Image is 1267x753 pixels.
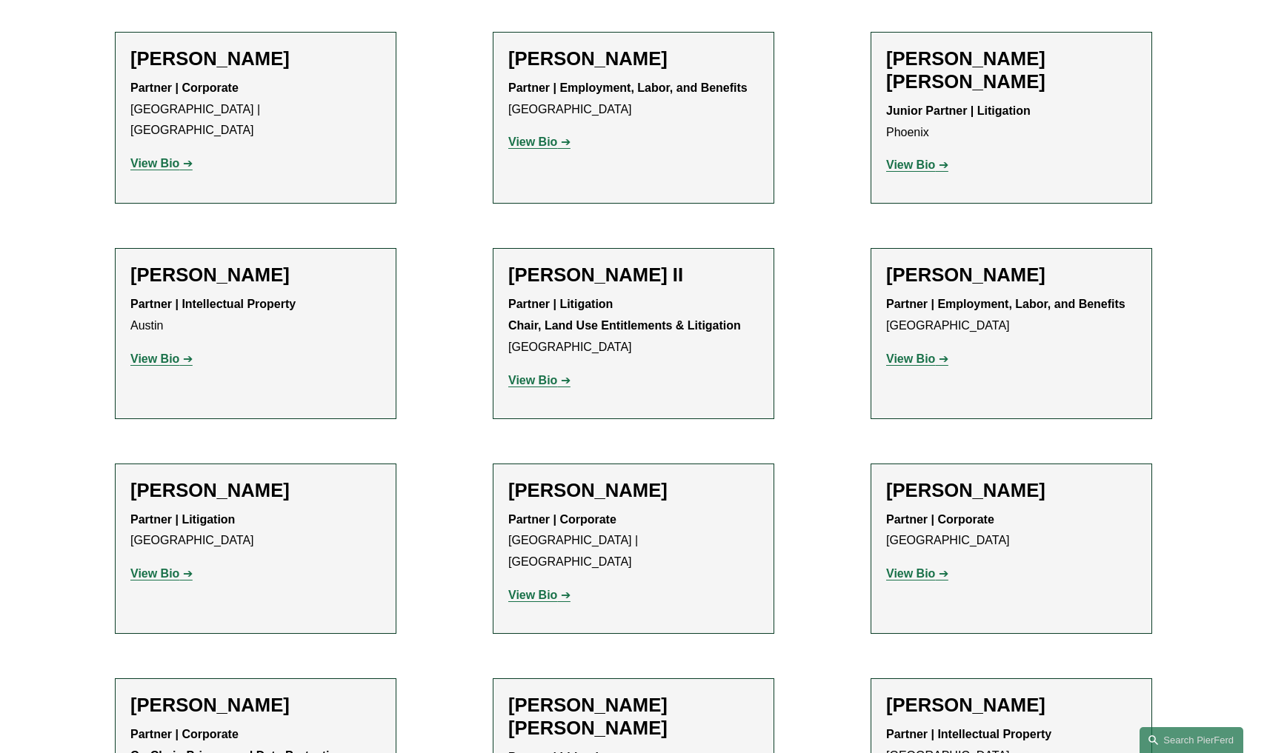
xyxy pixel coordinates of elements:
[886,47,1137,93] h2: [PERSON_NAME] [PERSON_NAME]
[130,567,179,580] strong: View Bio
[886,294,1137,337] p: [GEOGRAPHIC_DATA]
[130,513,235,526] strong: Partner | Litigation
[130,352,193,365] a: View Bio
[886,352,948,365] a: View Bio
[508,135,557,148] strong: View Bio
[508,374,571,386] a: View Bio
[508,589,571,601] a: View Bio
[886,158,935,171] strong: View Bio
[886,567,948,580] a: View Bio
[886,694,1137,717] h2: [PERSON_NAME]
[130,294,381,337] p: Austin
[508,589,557,601] strong: View Bio
[886,728,1051,740] strong: Partner | Intellectual Property
[886,509,1137,552] p: [GEOGRAPHIC_DATA]
[508,694,759,740] h2: [PERSON_NAME] [PERSON_NAME]
[1140,727,1243,753] a: Search this site
[130,78,381,141] p: [GEOGRAPHIC_DATA] | [GEOGRAPHIC_DATA]
[508,47,759,70] h2: [PERSON_NAME]
[508,513,616,526] strong: Partner | Corporate
[886,513,994,526] strong: Partner | Corporate
[130,47,381,70] h2: [PERSON_NAME]
[886,479,1137,502] h2: [PERSON_NAME]
[130,264,381,287] h2: [PERSON_NAME]
[508,294,759,358] p: [GEOGRAPHIC_DATA]
[130,81,239,94] strong: Partner | Corporate
[886,567,935,580] strong: View Bio
[130,157,179,170] strong: View Bio
[886,264,1137,287] h2: [PERSON_NAME]
[130,694,381,717] h2: [PERSON_NAME]
[130,298,296,310] strong: Partner | Intellectual Property
[508,81,748,94] strong: Partner | Employment, Labor, and Benefits
[130,479,381,502] h2: [PERSON_NAME]
[508,374,557,386] strong: View Bio
[508,509,759,573] p: [GEOGRAPHIC_DATA] | [GEOGRAPHIC_DATA]
[130,567,193,580] a: View Bio
[886,352,935,365] strong: View Bio
[508,479,759,502] h2: [PERSON_NAME]
[130,509,381,552] p: [GEOGRAPHIC_DATA]
[886,104,1031,117] strong: Junior Partner | Litigation
[508,135,571,148] a: View Bio
[886,101,1137,144] p: Phoenix
[508,298,741,332] strong: Partner | Litigation Chair, Land Use Entitlements & Litigation
[886,158,948,171] a: View Bio
[130,352,179,365] strong: View Bio
[886,298,1125,310] strong: Partner | Employment, Labor, and Benefits
[508,78,759,121] p: [GEOGRAPHIC_DATA]
[508,264,759,287] h2: [PERSON_NAME] II
[130,157,193,170] a: View Bio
